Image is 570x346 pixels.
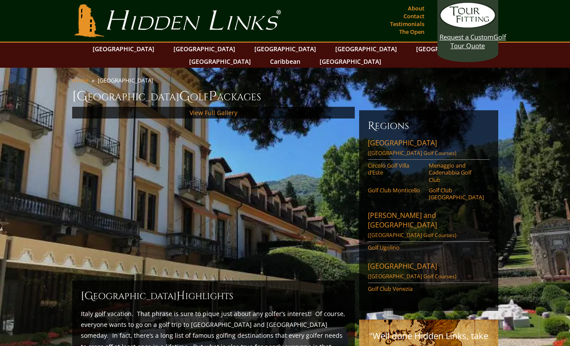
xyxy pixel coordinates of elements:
a: Golf Ugolino [368,244,423,251]
span: Request a Custom [440,33,493,41]
h6: Regions [368,119,490,133]
a: Home [72,76,88,84]
a: [GEOGRAPHIC_DATA] [331,43,401,55]
a: Circolo Golf Villa d’Este [368,162,423,176]
h1: [GEOGRAPHIC_DATA] olf ackages [72,88,498,105]
a: Testimonials [388,18,427,30]
span: ([GEOGRAPHIC_DATA] Golf Courses) [368,149,457,157]
a: [GEOGRAPHIC_DATA]([GEOGRAPHIC_DATA] Golf Courses) [368,261,490,283]
span: P [209,88,217,105]
span: H [177,289,185,303]
a: Menaggio and Cadenabbia Golf Club [429,162,484,183]
a: Request a CustomGolf Tour Quote [440,2,496,50]
a: Golf Club [GEOGRAPHIC_DATA] [429,187,484,201]
a: Golf Club Venezia [368,285,423,292]
span: ([GEOGRAPHIC_DATA] Golf Courses) [368,273,457,280]
span: G [179,88,190,105]
a: [GEOGRAPHIC_DATA] [185,55,255,68]
a: The Open [397,26,427,38]
a: About [406,2,427,14]
a: Contact [401,10,427,22]
a: [GEOGRAPHIC_DATA] [169,43,240,55]
a: [PERSON_NAME] and [GEOGRAPHIC_DATA]([GEOGRAPHIC_DATA] Golf Courses) [368,211,490,242]
a: [GEOGRAPHIC_DATA] [250,43,320,55]
a: View Full Gallery [190,109,237,117]
li: [GEOGRAPHIC_DATA] [98,76,157,84]
a: [GEOGRAPHIC_DATA]([GEOGRAPHIC_DATA] Golf Courses) [368,138,490,160]
a: [GEOGRAPHIC_DATA] [315,55,386,68]
a: Caribbean [266,55,305,68]
span: ([GEOGRAPHIC_DATA] Golf Courses) [368,231,457,239]
h2: [GEOGRAPHIC_DATA] ighlights [81,289,346,303]
a: Golf Club Monticello [368,187,423,194]
a: [GEOGRAPHIC_DATA] [412,43,482,55]
a: [GEOGRAPHIC_DATA] [88,43,159,55]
